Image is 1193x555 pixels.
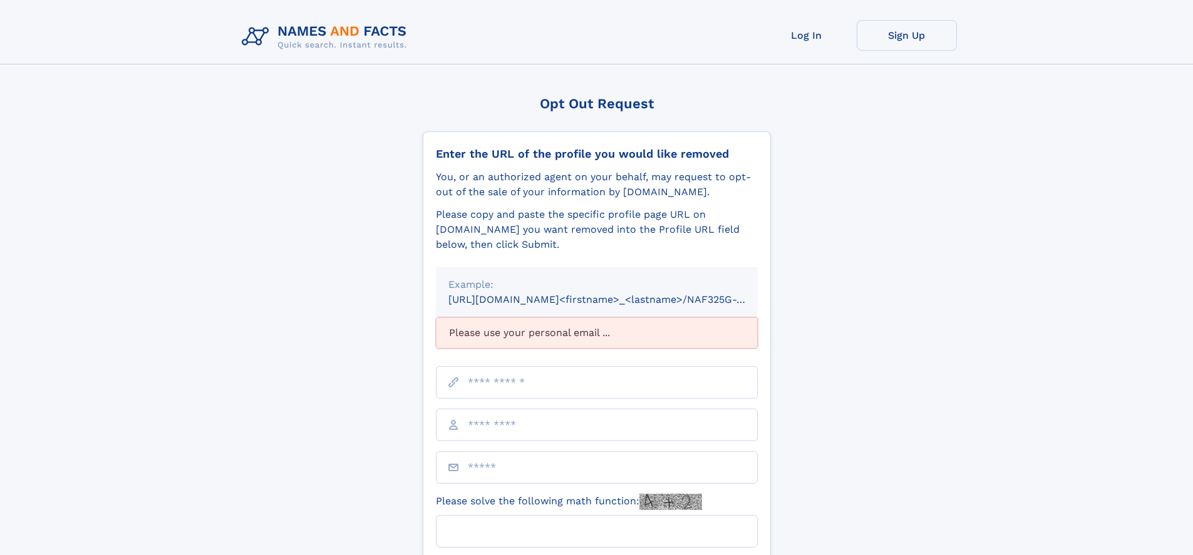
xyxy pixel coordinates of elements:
div: Please use your personal email ... [436,317,758,349]
div: Enter the URL of the profile you would like removed [436,147,758,161]
label: Please solve the following math function: [436,494,702,510]
a: Sign Up [857,20,957,51]
div: Example: [448,277,745,292]
a: Log In [757,20,857,51]
div: You, or an authorized agent on your behalf, may request to opt-out of the sale of your informatio... [436,170,758,200]
small: [URL][DOMAIN_NAME]<firstname>_<lastname>/NAF325G-xxxxxxxx [448,293,782,305]
div: Opt Out Request [423,96,771,111]
div: Please copy and paste the specific profile page URL on [DOMAIN_NAME] you want removed into the Pr... [436,207,758,252]
img: Logo Names and Facts [237,20,417,54]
